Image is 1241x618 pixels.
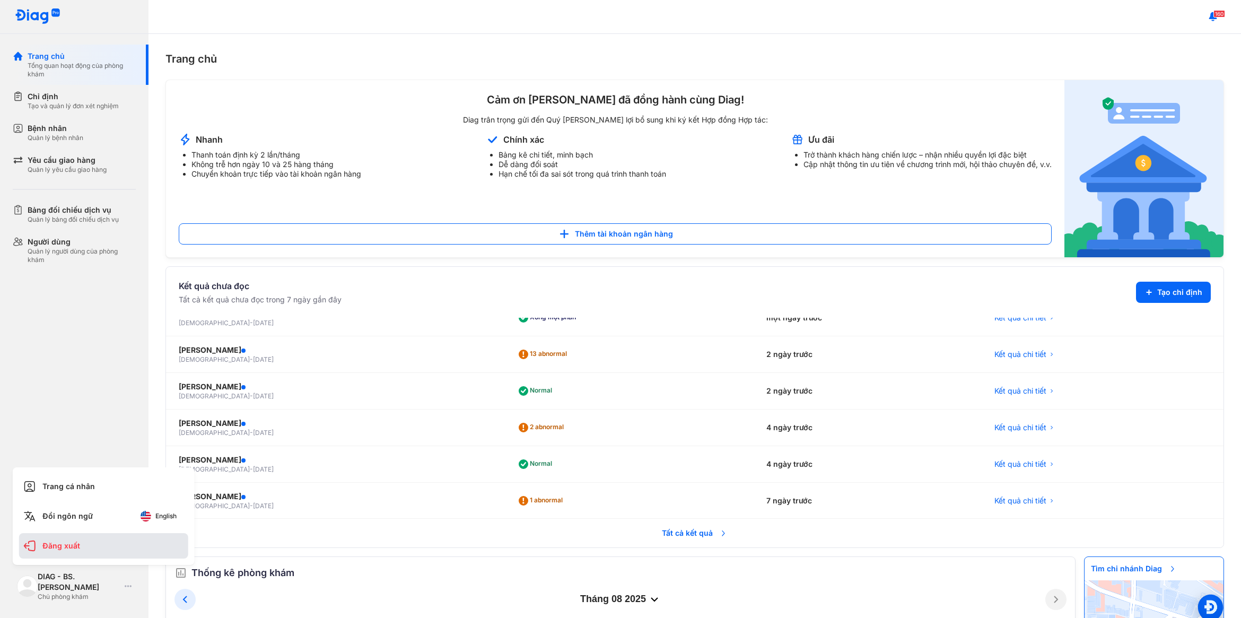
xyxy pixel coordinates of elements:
div: 1 abnormal [517,492,567,509]
div: Người dùng [28,237,136,247]
div: Bệnh nhân [28,123,83,134]
div: Chính xác [503,134,544,145]
div: Cảm ơn [PERSON_NAME] đã đồng hành cùng Diag! [179,93,1052,107]
div: Tạo và quản lý đơn xét nghiệm [28,102,119,110]
div: Quản lý bảng đối chiếu dịch vụ [28,215,119,224]
span: - [250,465,253,473]
span: [DATE] [253,465,274,473]
span: [DEMOGRAPHIC_DATA] [179,429,250,437]
li: Cập nhật thông tin ưu tiên về chương trình mới, hội thảo chuyên đề, v.v. [803,160,1052,169]
span: Tất cả kết quả [656,521,734,545]
li: Dễ dàng đối soát [499,160,666,169]
li: Trở thành khách hàng chiến lược – nhận nhiều quyền lợi đặc biệt [803,150,1052,160]
span: 160 [1213,10,1225,18]
span: [DEMOGRAPHIC_DATA] [179,355,250,363]
li: Bảng kê chi tiết, minh bạch [499,150,666,160]
div: [PERSON_NAME] [179,418,492,429]
span: [DATE] [253,429,274,437]
div: [PERSON_NAME] [179,381,492,392]
div: [PERSON_NAME] [179,491,492,502]
div: Normal [517,456,556,473]
span: [DATE] [253,502,274,510]
img: account-announcement [486,133,499,146]
span: [DATE] [253,355,274,363]
div: 4 ngày trước [754,446,982,483]
span: Kết quả chi tiết [994,386,1046,396]
span: Tìm chi nhánh Diag [1085,557,1183,580]
span: Kết quả chi tiết [994,422,1046,433]
div: DIAG - BS. [PERSON_NAME] [38,571,120,593]
span: - [250,429,253,437]
div: Quản lý bệnh nhân [28,134,83,142]
div: Tất cả kết quả chưa đọc trong 7 ngày gần đây [179,294,342,305]
img: account-announcement [1064,80,1223,257]
li: Không trễ hơn ngày 10 và 25 hàng tháng [191,160,361,169]
span: - [250,502,253,510]
div: Đổi ngôn ngữ [19,503,188,529]
span: English [155,512,177,520]
span: Kết quả chi tiết [994,495,1046,506]
div: Quản lý yêu cầu giao hàng [28,166,107,174]
div: Chỉ định [28,91,119,102]
span: - [250,392,253,400]
img: English [141,511,151,521]
div: Nhanh [196,134,223,145]
div: [PERSON_NAME] [179,345,492,355]
button: Thêm tài khoản ngân hàng [179,223,1052,245]
span: Thống kê phòng khám [191,565,294,580]
span: Kết quả chi tiết [994,312,1046,323]
div: Xong một phần [517,309,580,326]
div: Trang cá nhân [19,474,188,499]
img: logo [15,8,60,25]
span: [DATE] [253,319,274,327]
img: account-announcement [791,133,804,146]
div: Kết quả chưa đọc [179,280,342,292]
div: Chủ phòng khám [38,593,120,601]
span: Kết quả chi tiết [994,459,1046,469]
button: Tạo chỉ định [1136,282,1211,303]
div: một ngày trước [754,300,982,336]
span: - [250,355,253,363]
span: Tạo chỉ định [1157,287,1202,298]
div: 2 ngày trước [754,336,982,373]
img: logo [17,576,38,596]
div: Yêu cầu giao hàng [28,155,107,166]
div: Trang chủ [28,51,136,62]
div: 2 ngày trước [754,373,982,410]
div: Normal [517,382,556,399]
span: - [250,319,253,327]
span: [DEMOGRAPHIC_DATA] [179,392,250,400]
span: [DATE] [253,392,274,400]
span: Kết quả chi tiết [994,349,1046,360]
img: order.5a6da16c.svg [174,567,187,579]
div: Đăng xuất [19,533,188,559]
div: Trang chủ [165,51,1224,67]
img: account-announcement [179,133,191,146]
div: Ưu đãi [808,134,834,145]
li: Chuyển khoản trực tiếp vào tài khoản ngân hàng [191,169,361,179]
span: [DEMOGRAPHIC_DATA] [179,319,250,327]
li: Thanh toán định kỳ 2 lần/tháng [191,150,361,160]
div: Tổng quan hoạt động của phòng khám [28,62,136,79]
div: Quản lý người dùng của phòng khám [28,247,136,264]
div: 4 ngày trước [754,410,982,446]
div: Bảng đối chiếu dịch vụ [28,205,119,215]
span: [DEMOGRAPHIC_DATA] [179,502,250,510]
span: [DEMOGRAPHIC_DATA] [179,465,250,473]
div: Diag trân trọng gửi đến Quý [PERSON_NAME] lợi bổ sung khi ký kết Hợp đồng Hợp tác: [179,115,1052,125]
div: tháng 08 2025 [196,593,1045,606]
button: English [133,508,184,525]
div: 2 abnormal [517,419,568,436]
div: [PERSON_NAME] [179,455,492,465]
li: Hạn chế tối đa sai sót trong quá trình thanh toán [499,169,666,179]
div: 13 abnormal [517,346,571,363]
div: 7 ngày trước [754,483,982,519]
